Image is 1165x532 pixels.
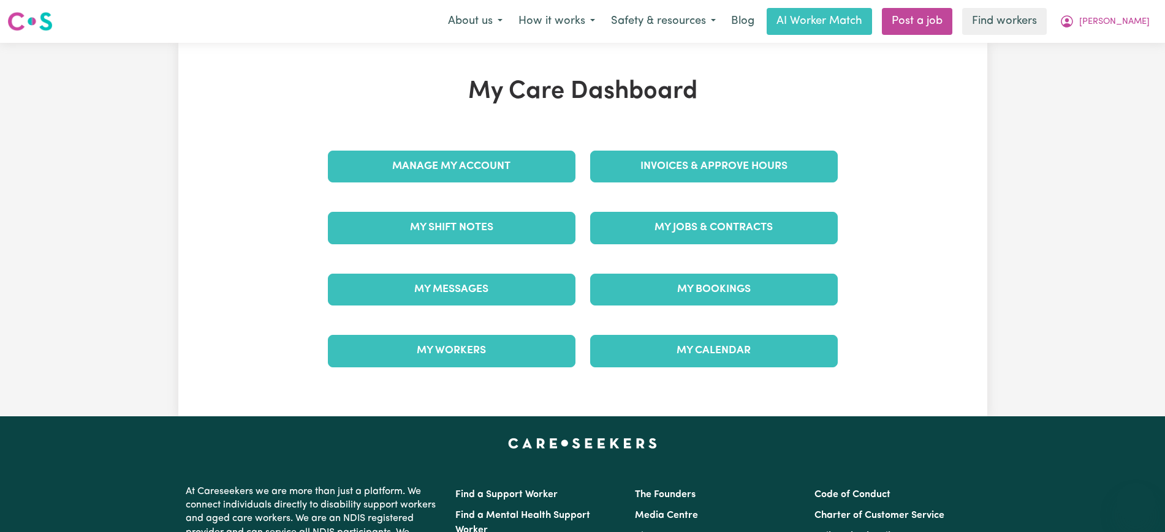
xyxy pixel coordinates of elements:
[767,8,872,35] a: AI Worker Match
[724,8,762,35] a: Blog
[635,511,698,520] a: Media Centre
[603,9,724,34] button: Safety & resources
[510,9,603,34] button: How it works
[440,9,510,34] button: About us
[1052,9,1158,34] button: My Account
[328,212,575,244] a: My Shift Notes
[814,511,944,520] a: Charter of Customer Service
[7,7,53,36] a: Careseekers logo
[328,335,575,367] a: My Workers
[1079,15,1150,29] span: [PERSON_NAME]
[590,274,838,305] a: My Bookings
[328,151,575,182] a: Manage My Account
[635,490,696,500] a: The Founders
[882,8,952,35] a: Post a job
[321,77,845,107] h1: My Care Dashboard
[328,274,575,305] a: My Messages
[962,8,1047,35] a: Find workers
[7,10,53,32] img: Careseekers logo
[590,335,838,367] a: My Calendar
[455,490,558,500] a: Find a Support Worker
[508,438,657,448] a: Careseekers home page
[590,151,838,182] a: Invoices & Approve Hours
[590,212,838,244] a: My Jobs & Contracts
[814,490,890,500] a: Code of Conduct
[1116,483,1155,522] iframe: Button to launch messaging window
